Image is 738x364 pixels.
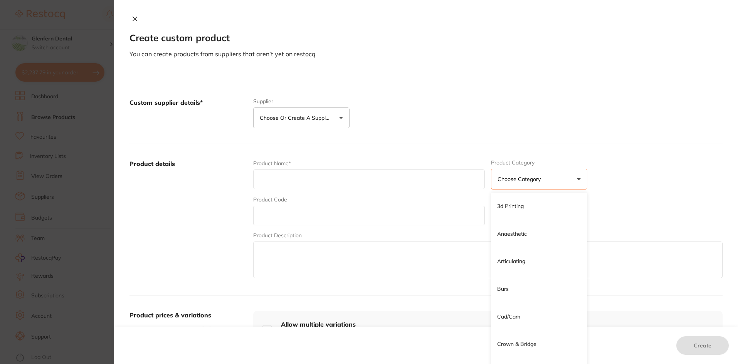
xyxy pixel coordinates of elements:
p: Anaesthetic [497,230,527,238]
p: Articulating [497,258,525,265]
label: Custom supplier details* [129,98,247,128]
button: Create [676,336,729,355]
label: Supplier [253,98,350,104]
button: Choose Category [491,169,587,190]
p: Cad/Cam [497,313,520,321]
p: Choose Category [498,175,544,183]
label: Product Name* [253,160,291,166]
h4: Allow multiple variations [281,320,492,329]
label: Product prices & variations [129,311,211,319]
p: A consistent variant name will allow users to identify the different variation easily when adding... [129,325,247,348]
label: Product details [129,159,247,280]
button: Choose or create a supplier [253,107,350,128]
p: Burs [497,285,509,293]
h2: Create custom product [129,33,723,44]
p: Crown & Bridge [497,341,536,348]
label: Product Code [253,196,287,203]
p: 3d Printing [497,203,524,210]
p: Choose or create a supplier [260,114,333,122]
p: You can create products from suppliers that aren’t yet on restocq [129,50,723,58]
label: Product Description [253,232,302,238]
label: Product Category [491,159,587,166]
